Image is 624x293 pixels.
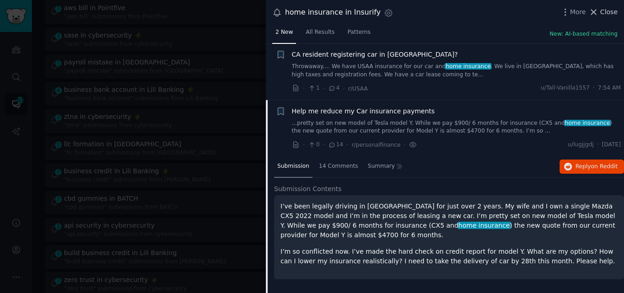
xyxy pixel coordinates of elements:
span: · [303,140,305,149]
a: Throwaway.... We have USAA insurance for our car andhome insurance. We live in [GEOGRAPHIC_DATA],... [292,63,621,79]
span: u/lugjjgdj [568,141,594,149]
span: More [570,7,586,17]
span: · [323,84,325,93]
span: home insurance [458,222,511,229]
p: I’m so conflicted now. I’ve made the hard check on credit report for model Y. What are my options... [280,247,618,266]
p: I’ve been legally driving in [GEOGRAPHIC_DATA] for just over 2 years. My wife and I own a single ... [280,202,618,240]
span: r/USAA [348,85,368,92]
span: Reply [576,163,618,171]
a: 2 New [272,25,296,44]
span: Submission Contents [274,184,342,194]
span: on Reddit [591,163,618,170]
span: u/Tall-Vanilla1557 [541,84,590,92]
span: · [404,140,406,149]
span: · [593,84,595,92]
a: Patterns [344,25,374,44]
span: · [323,140,325,149]
div: home insurance in Insurify [285,7,381,18]
span: Patterns [348,28,370,37]
span: Close [600,7,618,17]
span: 4 [328,84,339,92]
span: · [343,84,345,93]
button: Replyon Reddit [560,160,624,174]
span: 14 [328,141,343,149]
span: [DATE] [602,141,621,149]
span: 7:54 AM [598,84,621,92]
span: home insurance [564,120,611,126]
span: · [597,141,599,149]
span: 14 Comments [319,162,358,170]
span: 2 New [275,28,293,37]
a: Help me reduce my Car insurance payments [292,107,435,116]
span: · [303,84,305,93]
a: All Results [302,25,338,44]
button: New: AI-based matching [550,30,618,38]
span: Submission [277,162,309,170]
span: All Results [306,28,334,37]
span: 1 [308,84,319,92]
span: home insurance [445,63,492,69]
span: Summary [368,162,395,170]
button: More [561,7,586,17]
a: ...pretty set on new model of Tesla model Y. While we pay $900/ 6 months for insurance (CX5 andho... [292,119,621,135]
span: 0 [308,141,319,149]
button: Close [589,7,618,17]
span: · [346,140,348,149]
span: r/personalfinance [352,142,401,148]
a: CA resident registering car in [GEOGRAPHIC_DATA]? [292,50,458,59]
